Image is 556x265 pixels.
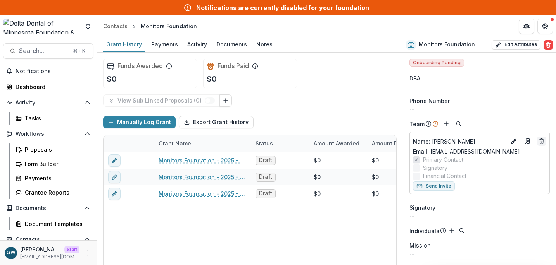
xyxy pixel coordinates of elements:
button: Search [457,226,466,235]
button: Manually Log Grant [103,116,176,128]
button: Open Workflows [3,128,93,140]
div: $0 [314,173,321,181]
a: Activity [184,37,210,52]
div: Document Templates [25,220,87,228]
p: Staff [64,246,79,253]
button: Send Invite [413,181,455,191]
a: Document Templates [12,217,93,230]
a: Proposals [12,143,93,156]
a: Tasks [12,112,93,125]
span: Financial Contact [423,172,466,180]
span: Notifications [16,68,90,75]
button: Search [454,119,463,128]
span: Workflows [16,131,81,137]
span: Activity [16,99,81,106]
div: $0 [372,190,379,198]
div: Contacts [103,22,128,30]
div: $0 [314,190,321,198]
button: Search... [3,43,93,59]
p: [EMAIL_ADDRESS][DOMAIN_NAME] [20,253,79,260]
button: Export Grant History [179,116,254,128]
div: $0 [372,173,379,181]
p: Amount Paid [372,139,406,147]
a: Email: [EMAIL_ADDRESS][DOMAIN_NAME] [413,147,520,156]
a: Monitors Foundation - 2025 - Application - Sponsorship [159,173,246,181]
button: Open Activity [3,96,93,109]
button: Open entity switcher [83,19,93,34]
a: Monitors Foundation - 2025 - Application - Sponsorship [159,190,246,198]
div: Grant Name [154,135,251,152]
p: View Sub Linked Proposals ( 0 ) [117,97,205,104]
div: Proposals [25,145,87,154]
span: Email: [413,148,429,155]
div: Status [251,135,309,152]
span: Draft [259,174,272,180]
button: Get Help [537,19,553,34]
div: $0 [372,156,379,164]
div: Grantee Reports [25,188,87,197]
button: Edit Attributes [492,40,540,50]
span: DBA [409,74,420,82]
div: Activity [184,39,210,50]
button: Notifications [3,65,93,77]
div: -- [409,105,550,113]
button: Edit [509,137,518,146]
div: Monitors Foundation [141,22,197,30]
a: Payments [12,172,93,185]
p: [PERSON_NAME] [413,137,506,145]
button: Add [447,226,456,235]
a: Documents [213,37,250,52]
div: Tasks [25,114,87,122]
div: Grace Willig [7,250,16,255]
h2: Funds Paid [218,62,249,70]
div: Amount Awarded [309,139,364,147]
div: Grant Name [154,139,196,147]
span: Signatory [409,203,435,212]
div: ⌘ + K [71,47,87,55]
a: Grantee Reports [12,186,93,199]
p: -- [409,250,550,258]
div: Dashboard [16,83,87,91]
div: Amount Paid [367,135,425,152]
button: Open Documents [3,202,93,214]
div: Form Builder [25,160,87,168]
span: Onboarding Pending [409,59,464,67]
button: Add [442,119,451,128]
button: Partners [519,19,534,34]
a: Notes [253,37,276,52]
div: -- [409,212,550,220]
p: $0 [207,73,217,85]
a: Monitors Foundation - 2025 - Application - Sponsorship [159,156,246,164]
a: Dashboard [3,80,93,93]
div: Payments [25,174,87,182]
a: Payments [148,37,181,52]
button: edit [108,154,121,167]
span: Contacts [16,236,81,243]
div: $0 [314,156,321,164]
div: Notifications are currently disabled for your foundation [196,3,369,12]
span: Mission [409,241,431,250]
button: edit [108,171,121,183]
button: Link Grants [219,94,232,107]
a: Form Builder [12,157,93,170]
div: Notes [253,39,276,50]
div: Grant History [103,39,145,50]
a: Name: [PERSON_NAME] [413,137,506,145]
a: Grant History [103,37,145,52]
a: Go to contact [521,135,534,147]
div: -- [409,82,550,91]
span: Phone Number [409,97,450,105]
span: Draft [259,157,272,164]
div: Amount Awarded [309,135,367,152]
a: Contacts [100,21,131,32]
p: Individuals [409,227,439,235]
button: More [83,248,92,258]
span: Documents [16,205,81,212]
h2: Monitors Foundation [419,41,475,48]
div: Status [251,139,278,147]
span: Draft [259,190,272,197]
